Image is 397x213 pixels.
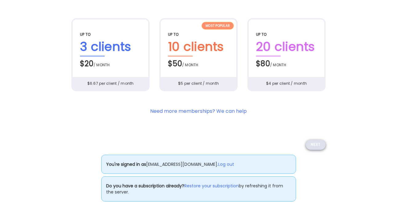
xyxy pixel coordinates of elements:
div: $50 [168,56,229,69]
b: Do you have a subscription already? [106,183,184,189]
b: You're signed in as [106,161,146,167]
div: $5 per client / month [160,77,237,90]
span: / month [270,62,287,68]
div: 10 clients [168,37,229,56]
span: / month [94,62,110,68]
div: Next [306,140,326,150]
a: Restore your subscription [184,183,239,189]
a: Log out [218,161,234,168]
div: up to [168,32,229,37]
section: Need more memberships? We can help [150,108,247,115]
div: $6.67 per client / month [72,77,149,90]
div: 20 clients [256,37,317,56]
div: Most popular [202,22,234,30]
span: / month [182,62,198,68]
div: $4 per client / month [248,77,325,90]
div: up to [80,32,141,37]
span: [EMAIL_ADDRESS][DOMAIN_NAME] [146,161,217,167]
div: up to [256,32,317,37]
p: . [101,155,296,174]
div: 3 clients [80,37,141,56]
div: $80 [256,56,317,69]
div: $20 [80,56,141,69]
p: by refreshing it from the server. [101,176,296,202]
